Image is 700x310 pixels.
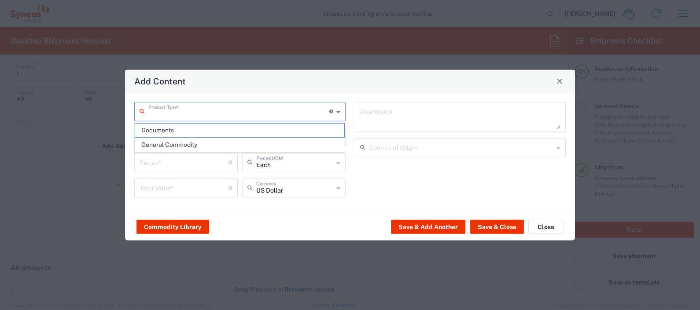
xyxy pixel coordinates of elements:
button: Close [553,75,566,87]
button: Close [528,220,564,234]
button: Save & Close [470,220,524,234]
h4: Add Content [134,75,186,88]
span: General Commodity [135,138,345,152]
button: Commodity Library [136,220,209,234]
button: Save & Add Another [391,220,465,234]
span: Documents [135,124,345,137]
